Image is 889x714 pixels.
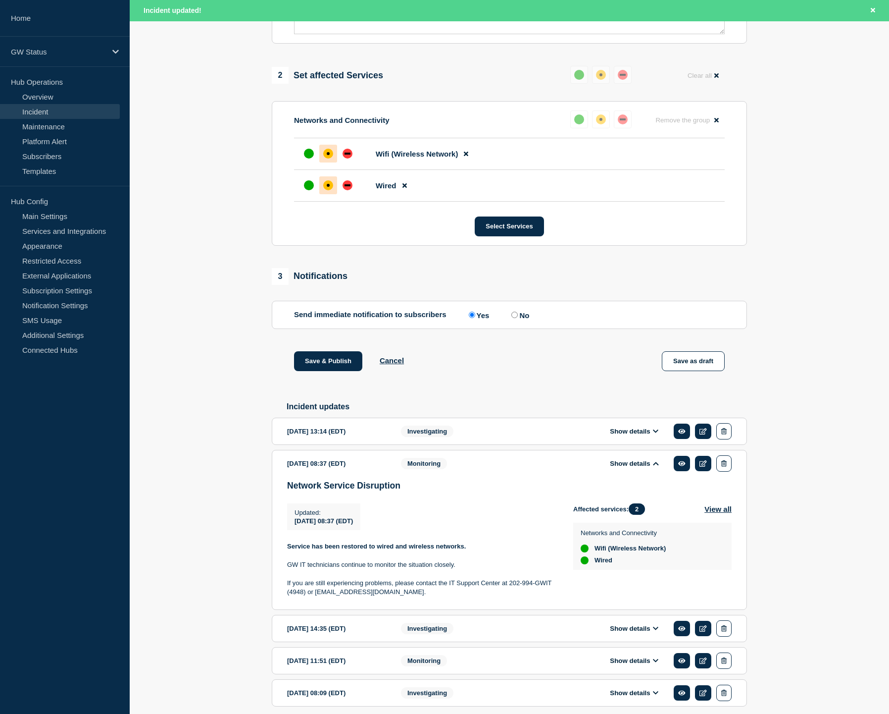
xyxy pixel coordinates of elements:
[607,689,661,697] button: Show details
[294,310,725,320] div: Send immediate notification to subscribers
[401,655,447,666] span: Monitoring
[614,66,632,84] button: down
[596,114,606,124] div: affected
[629,503,645,515] span: 2
[376,150,458,158] span: Wifi (Wireless Network)
[287,579,557,597] p: If you are still experiencing problems, please contact the IT Support Center at 202-994-GWIT (494...
[287,455,386,472] div: [DATE] 08:37 (EDT)
[295,517,353,525] span: [DATE] 08:37 (EDT)
[272,67,383,84] div: Set affected Services
[614,110,632,128] button: down
[295,509,353,516] p: Updated :
[607,459,661,468] button: Show details
[287,423,386,439] div: [DATE] 13:14 (EDT)
[511,312,518,318] input: No
[323,180,333,190] div: affected
[581,545,589,552] div: up
[144,6,201,14] span: Incident updated!
[655,116,710,124] span: Remove the group
[294,116,390,124] p: Networks and Connectivity
[287,653,386,669] div: [DATE] 11:51 (EDT)
[343,180,352,190] div: down
[570,110,588,128] button: up
[287,481,732,491] h3: Network Service Disruption
[607,624,661,633] button: Show details
[376,181,396,190] span: Wired
[574,70,584,80] div: up
[704,503,732,515] button: View all
[11,48,106,56] p: GW Status
[662,351,725,371] button: Save as draft
[287,543,466,550] strong: Service has been restored to wired and wireless networks.
[592,66,610,84] button: affected
[287,402,747,411] h2: Incident updates
[596,70,606,80] div: affected
[581,529,666,537] p: Networks and Connectivity
[475,217,543,236] button: Select Services
[401,426,453,437] span: Investigating
[287,560,557,569] p: GW IT technicians continue to monitor the situation closely.
[682,66,725,85] button: Clear all
[294,310,446,320] p: Send immediate notification to subscribers
[287,620,386,637] div: [DATE] 14:35 (EDT)
[380,356,404,365] button: Cancel
[323,149,333,159] div: affected
[287,685,386,701] div: [DATE] 08:09 (EDT)
[304,149,314,159] div: up
[607,657,661,665] button: Show details
[618,70,628,80] div: down
[509,310,529,320] label: No
[466,310,490,320] label: Yes
[304,180,314,190] div: up
[272,67,289,84] span: 2
[594,545,666,552] span: Wifi (Wireless Network)
[294,351,362,371] button: Save & Publish
[401,623,453,634] span: Investigating
[401,458,447,469] span: Monitoring
[649,110,725,130] button: Remove the group
[592,110,610,128] button: affected
[618,114,628,124] div: down
[401,687,453,699] span: Investigating
[574,114,584,124] div: up
[272,268,347,285] div: Notifications
[570,66,588,84] button: up
[573,503,650,515] span: Affected services:
[594,556,612,564] span: Wired
[272,268,289,285] span: 3
[607,427,661,436] button: Show details
[343,149,352,159] div: down
[581,556,589,564] div: up
[867,5,879,16] button: Close banner
[469,312,475,318] input: Yes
